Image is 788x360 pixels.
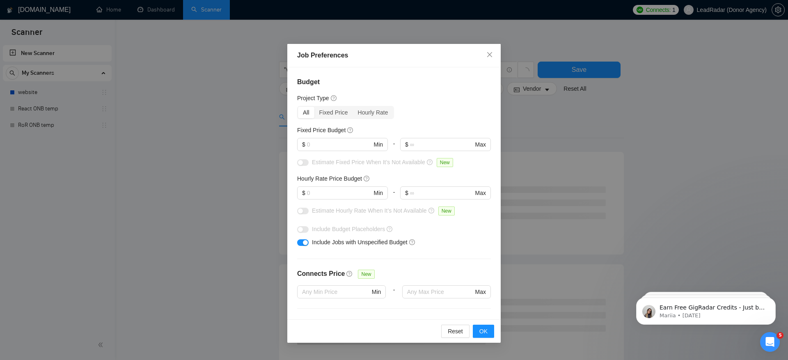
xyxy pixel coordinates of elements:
span: Estimate Hourly Rate When It’s Not Available [312,207,427,214]
h4: Connects Price [297,269,345,279]
div: All [298,107,314,118]
span: $ [405,140,408,149]
span: $ [302,188,305,197]
span: question-circle [428,207,435,214]
span: question-circle [427,159,433,165]
div: Job Preferences [297,50,491,60]
span: question-circle [364,175,370,182]
span: Max [475,188,486,197]
h5: Hourly Rate Price Budget [297,174,362,183]
span: $ [405,188,408,197]
span: Estimate Fixed Price When It’s Not Available [312,159,425,165]
span: Include Jobs with Unspecified Budget [312,239,408,245]
iframe: Intercom notifications message [624,280,788,338]
span: Max [475,287,486,296]
span: OK [479,327,488,336]
iframe: Intercom live chat [760,332,780,352]
span: Min [372,287,381,296]
span: Reset [448,327,463,336]
input: ∞ [410,188,474,197]
button: OK [473,325,494,338]
button: Close [479,44,501,66]
div: - [388,138,400,158]
span: question-circle [347,127,354,133]
h4: Budget [297,77,491,87]
h5: Project Type [297,94,329,103]
span: question-circle [331,95,337,101]
input: 0 [307,188,372,197]
span: New [437,158,453,167]
span: New [438,206,455,216]
h4: Project Duration [297,319,491,328]
span: question-circle [409,239,416,245]
span: Min [373,188,383,197]
span: question-circle [387,226,393,232]
div: - [386,285,402,308]
span: $ [302,140,305,149]
input: Any Max Price [407,287,474,296]
div: Hourly Rate [353,107,393,118]
input: 0 [307,140,372,149]
input: Any Min Price [302,287,370,296]
div: Fixed Price [314,107,353,118]
span: Max [475,140,486,149]
span: close [486,51,493,58]
span: New [358,270,374,279]
span: question-circle [346,271,353,277]
button: Reset [441,325,470,338]
div: - [388,186,400,206]
span: 5 [777,332,783,339]
h5: Fixed Price Budget [297,126,346,135]
input: ∞ [410,140,474,149]
span: Include Budget Placeholders [312,226,385,232]
span: Min [373,140,383,149]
